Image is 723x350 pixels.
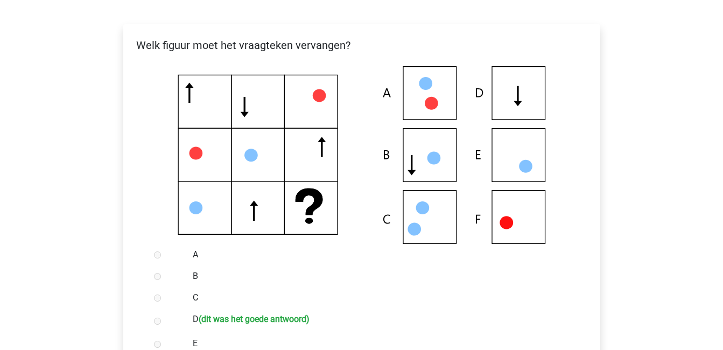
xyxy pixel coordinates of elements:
h6: (dit was het goede antwoord) [199,314,310,324]
label: B [193,270,565,283]
label: A [193,248,565,261]
label: C [193,291,565,304]
p: Welk figuur moet het vraagteken vervangen? [132,37,592,53]
label: E [193,337,565,350]
label: D [193,313,565,328]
